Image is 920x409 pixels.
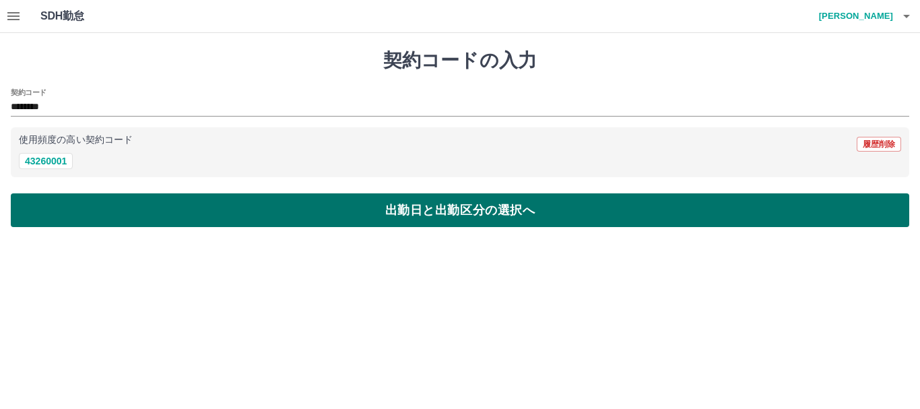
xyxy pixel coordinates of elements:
h2: 契約コード [11,87,46,98]
button: 出勤日と出勤区分の選択へ [11,193,909,227]
p: 使用頻度の高い契約コード [19,135,133,145]
button: 履歴削除 [857,137,901,152]
h1: 契約コードの入力 [11,49,909,72]
button: 43260001 [19,153,73,169]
